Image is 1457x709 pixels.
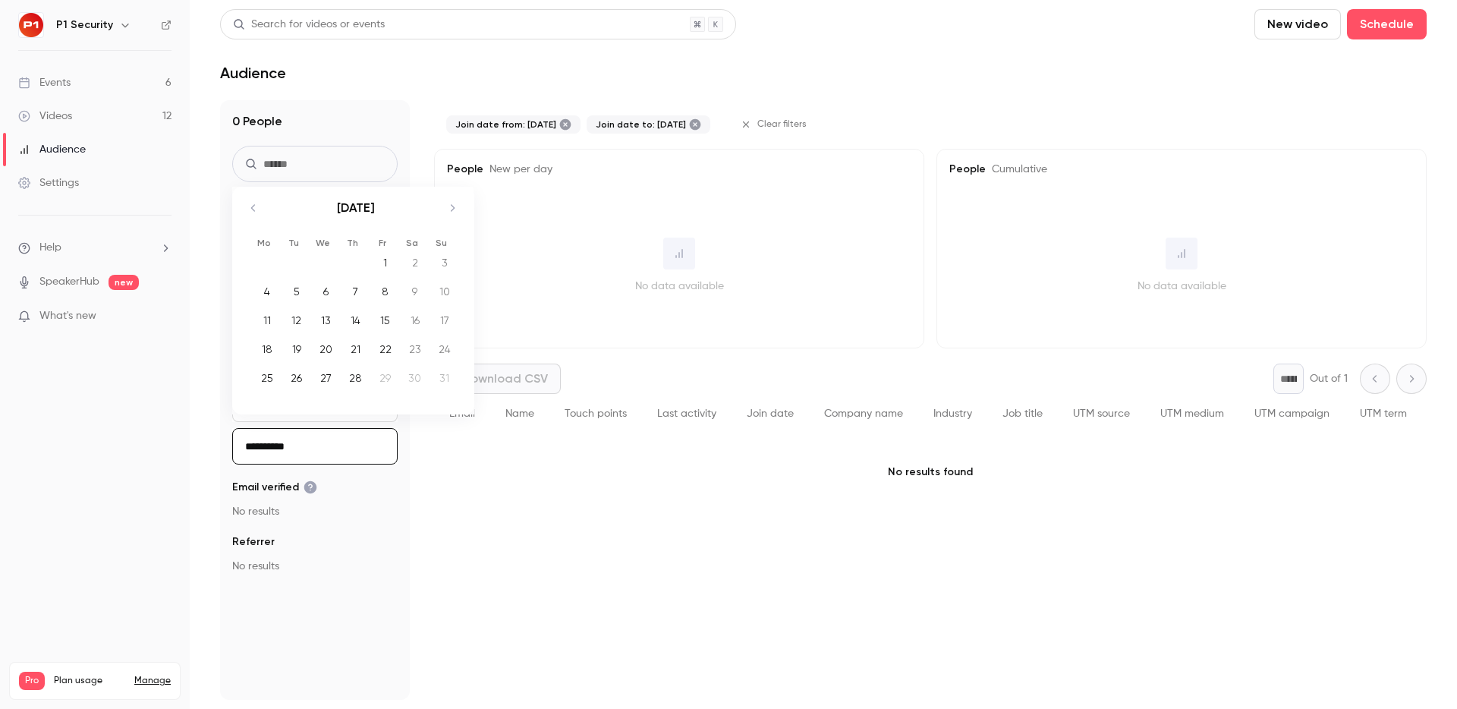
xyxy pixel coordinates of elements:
[400,277,430,306] td: Saturday, August 9, 2025
[18,175,79,191] div: Settings
[252,277,282,306] td: Monday, August 4, 2025
[232,480,317,495] span: Email verified
[370,248,400,277] td: Friday, August 1, 2025
[314,309,338,332] div: 13
[314,338,338,361] div: 20
[370,306,400,335] td: Friday, August 15, 2025
[232,112,398,131] h1: 0 People
[19,13,43,37] img: P1 Security
[18,142,86,157] div: Audience
[282,277,311,306] td: Tuesday, August 5, 2025
[370,364,400,392] td: Not available. Friday, August 29, 2025
[232,534,275,550] span: Referrer
[433,309,456,332] div: 17
[735,112,816,137] button: Clear filters
[949,162,1414,177] h5: People
[433,251,456,274] div: 3
[1254,408,1330,419] span: UTM campaign
[433,367,456,389] div: 31
[505,408,534,419] span: Name
[252,364,282,392] td: Monday, August 25, 2025
[373,251,397,274] div: 1
[933,408,972,419] span: Industry
[373,309,397,332] div: 15
[370,277,400,306] td: Friday, August 8, 2025
[824,408,903,419] span: Company name
[1002,408,1043,419] span: Job title
[233,17,385,33] div: Search for videos or events
[1160,408,1224,419] span: UTM medium
[134,675,171,687] a: Manage
[400,364,430,392] td: Not available. Saturday, August 30, 2025
[373,338,397,361] div: 22
[565,408,627,419] span: Touch points
[232,187,474,408] div: Calendar
[403,309,426,332] div: 16
[400,335,430,364] td: Saturday, August 23, 2025
[403,338,426,361] div: 23
[344,280,367,303] div: 7
[747,408,794,419] span: Join date
[39,240,61,256] span: Help
[311,364,341,392] td: Wednesday, August 27, 2025
[1347,9,1427,39] button: Schedule
[1360,408,1407,419] span: UTM term
[344,367,367,389] div: 28
[436,238,447,248] small: Su
[282,364,311,392] td: Tuesday, August 26, 2025
[311,277,341,306] td: Wednesday, August 6, 2025
[447,162,911,177] h5: People
[54,675,125,687] span: Plan usage
[986,164,1047,175] span: Cumulative
[341,306,370,335] td: Thursday, August 14, 2025
[19,672,45,690] span: Pro
[430,306,459,335] td: Sunday, August 17, 2025
[341,335,370,364] td: Thursday, August 21, 2025
[39,274,99,290] a: SpeakerHub
[285,367,308,389] div: 26
[285,280,308,303] div: 5
[232,504,398,519] p: No results
[430,248,459,277] td: Sunday, August 3, 2025
[232,428,398,465] input: To
[403,367,426,389] div: 30
[255,367,278,389] div: 25
[285,309,308,332] div: 12
[403,280,426,303] div: 9
[255,338,278,361] div: 18
[400,306,430,335] td: Saturday, August 16, 2025
[434,434,1427,510] p: No results found
[285,338,308,361] div: 19
[344,338,367,361] div: 21
[347,238,358,248] small: Th
[282,335,311,364] td: Tuesday, August 19, 2025
[483,164,552,175] span: New per day
[1073,408,1130,419] span: UTM source
[337,200,375,215] strong: [DATE]
[403,251,426,274] div: 2
[379,238,386,248] small: Fr
[596,118,686,131] span: Join date to: [DATE]
[433,338,456,361] div: 24
[220,64,286,82] h1: Audience
[430,335,459,364] td: Sunday, August 24, 2025
[657,408,716,419] span: Last activity
[255,280,278,303] div: 4
[314,367,338,389] div: 27
[257,238,271,248] small: Mo
[252,306,282,335] td: Monday, August 11, 2025
[373,367,397,389] div: 29
[344,309,367,332] div: 14
[341,364,370,392] td: Thursday, August 28, 2025
[314,280,338,303] div: 6
[109,275,139,290] span: new
[430,364,459,392] td: Not available. Sunday, August 31, 2025
[341,277,370,306] td: Thursday, August 7, 2025
[311,306,341,335] td: Wednesday, August 13, 2025
[370,335,400,364] td: Friday, August 22, 2025
[288,238,299,248] small: Tu
[252,335,282,364] td: Monday, August 18, 2025
[406,238,418,248] small: Sa
[400,248,430,277] td: Saturday, August 2, 2025
[311,335,341,364] td: Wednesday, August 20, 2025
